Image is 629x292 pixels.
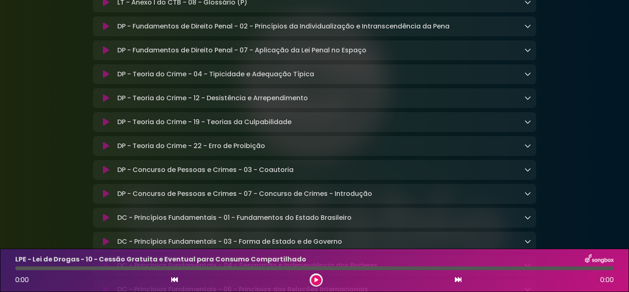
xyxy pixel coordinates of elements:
p: DP - Concurso de Pessoas e Crimes - 07 - Concurso de Crimes - Introdução [117,189,372,199]
p: DC - Princípios Fundamentais - 01 - Fundamentos do Estado Brasileiro [117,213,352,223]
p: DP - Teoria do Crime - 04 - Tipicidade e Adequação Típica [117,69,314,79]
p: DP - Fundamentos de Direito Penal - 02 - Princípios da Individualização e Intranscendência da Pena [117,21,450,31]
p: DP - Concurso de Pessoas e Crimes - 03 - Coautoria [117,165,294,175]
p: DC - Princípios Fundamentais - 03 - Forma de Estado e de Governo [117,237,342,247]
p: DP - Teoria do Crime - 19 - Teorias da Culpabilidade [117,117,291,127]
p: DP - Teoria do Crime - 12 - Desistência e Arrependimento [117,93,308,103]
p: LPE - Lei de Drogas - 10 - Cessão Gratuita e Eventual para Consumo Compartilhado [15,254,306,264]
span: 0:00 [15,275,29,285]
span: 0:00 [600,275,614,285]
img: songbox-logo-white.png [585,254,614,265]
p: DP - Teoria do Crime - 22 - Erro de Proibição [117,141,265,151]
p: DP - Fundamentos de Direito Penal - 07 - Aplicação da Lei Penal no Espaço [117,45,366,55]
